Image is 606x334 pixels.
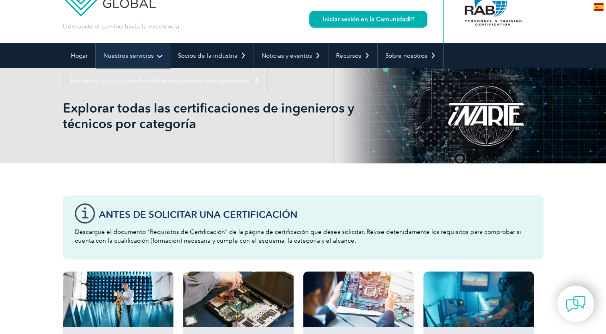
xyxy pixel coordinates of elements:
a: Encuentre un profesional certificado/proveedor de capacitación [63,68,267,93]
font: Encuentre un profesional certificado/proveedor de capacitación [71,77,251,84]
font: Noticias y eventos [262,52,312,59]
font: Nuestros servicios [103,52,154,59]
font: Socios de la industria [178,52,238,59]
a: Sobre nosotros [378,43,443,68]
a: Hogar [63,43,95,68]
font: Sobre nosotros [385,52,427,59]
a: Socios de la industria [170,43,254,68]
font: Liderando el camino hacia la excelencia [63,22,179,30]
a: Noticias y eventos [254,43,328,68]
a: Iniciar sesión en la Comunidad [309,11,427,28]
a: Nuestros servicios [96,43,170,68]
font: Antes de solicitar una certificación [99,209,298,220]
font: Hogar [71,52,88,59]
font: Descargue el documento "Requisitos de Certificación" de la página de certificación que desea soli... [75,228,521,244]
font: Recursos [336,52,361,59]
img: es [594,3,604,11]
img: open_square.png [409,17,414,21]
font: Explorar todas las certificaciones de ingenieros y técnicos por categoría [63,100,354,131]
img: contact-chat.png [566,294,586,314]
font: Iniciar sesión en la Comunidad [323,16,409,23]
a: Recursos [328,43,377,68]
